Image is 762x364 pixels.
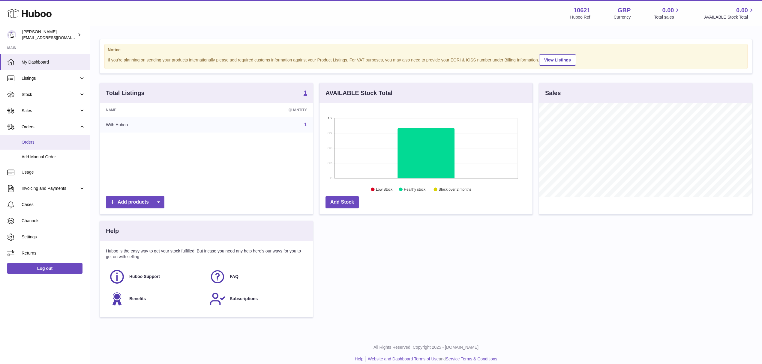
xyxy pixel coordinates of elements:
[22,186,79,191] span: Invoicing and Payments
[22,234,85,240] span: Settings
[22,92,79,97] span: Stock
[304,90,307,96] strong: 1
[325,196,359,208] a: Add Stock
[368,357,439,361] a: Website and Dashboard Terms of Use
[22,29,76,40] div: [PERSON_NAME]
[662,6,674,14] span: 0.00
[7,30,16,39] img: internalAdmin-10621@internal.huboo.com
[106,248,307,260] p: Huboo is the easy way to get your stock fulfilled. But incase you need any help here's our ways f...
[404,187,426,192] text: Healthy stock
[22,169,85,175] span: Usage
[22,250,85,256] span: Returns
[230,296,258,302] span: Subscriptions
[446,357,497,361] a: Service Terms & Conditions
[654,6,681,20] a: 0.00 Total sales
[304,90,307,97] a: 1
[736,6,748,14] span: 0.00
[328,161,332,165] text: 0.3
[108,53,744,66] div: If you're planning on sending your products internationally please add required customs informati...
[95,345,757,350] p: All Rights Reserved. Copyright 2025 - [DOMAIN_NAME]
[100,117,212,133] td: With Huboo
[328,116,332,120] text: 1.2
[209,269,304,285] a: FAQ
[22,202,85,207] span: Cases
[129,274,160,279] span: Huboo Support
[22,76,79,81] span: Listings
[106,89,145,97] h3: Total Listings
[129,296,146,302] span: Benefits
[304,122,307,127] a: 1
[355,357,364,361] a: Help
[325,89,392,97] h3: AVAILABLE Stock Total
[109,291,203,307] a: Benefits
[570,14,590,20] div: Huboo Ref
[22,59,85,65] span: My Dashboard
[330,176,332,180] text: 0
[439,187,471,192] text: Stock over 2 months
[209,291,304,307] a: Subscriptions
[212,103,313,117] th: Quantity
[328,146,332,150] text: 0.6
[7,263,82,274] a: Log out
[108,47,744,53] strong: Notice
[704,14,755,20] span: AVAILABLE Stock Total
[22,108,79,114] span: Sales
[376,187,393,192] text: Low Stock
[22,139,85,145] span: Orders
[539,54,576,66] a: View Listings
[574,6,590,14] strong: 10621
[366,356,497,362] li: and
[22,35,88,40] span: [EMAIL_ADDRESS][DOMAIN_NAME]
[614,14,631,20] div: Currency
[109,269,203,285] a: Huboo Support
[106,227,119,235] h3: Help
[328,131,332,135] text: 0.9
[22,218,85,224] span: Channels
[230,274,238,279] span: FAQ
[22,124,79,130] span: Orders
[100,103,212,117] th: Name
[654,14,681,20] span: Total sales
[704,6,755,20] a: 0.00 AVAILABLE Stock Total
[545,89,561,97] h3: Sales
[618,6,631,14] strong: GBP
[106,196,164,208] a: Add products
[22,154,85,160] span: Add Manual Order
